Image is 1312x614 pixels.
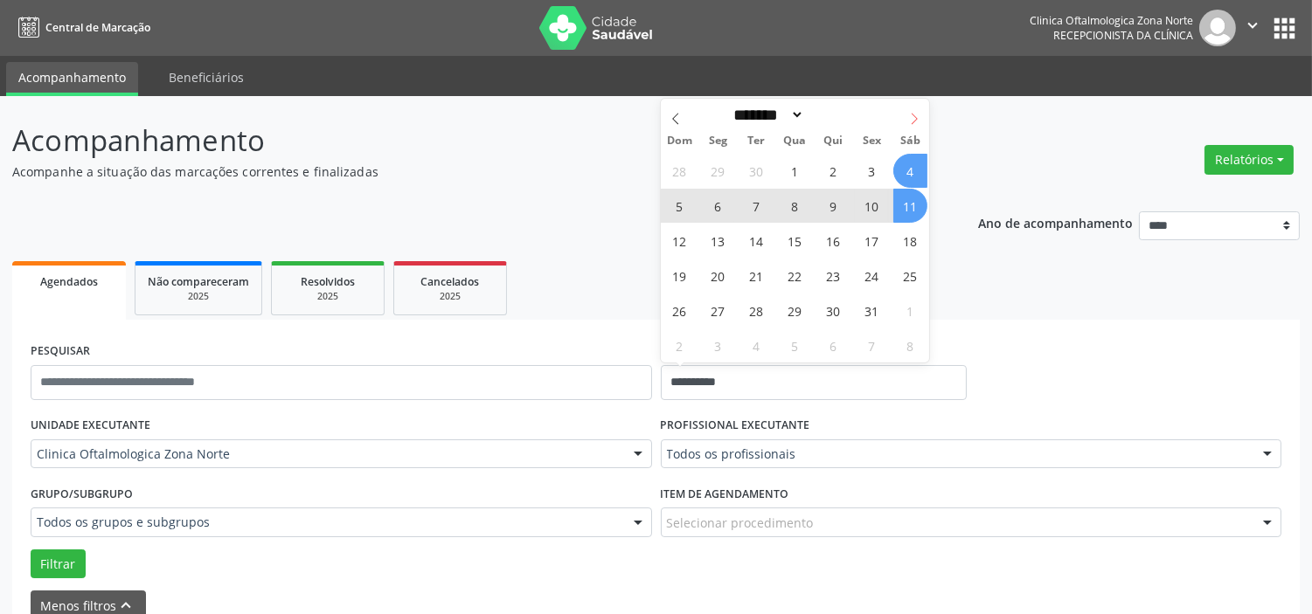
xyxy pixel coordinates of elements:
label: UNIDADE EXECUTANTE [31,412,150,439]
p: Acompanhe a situação das marcações correntes e finalizadas [12,162,913,181]
span: Outubro 28, 2025 [739,293,774,328]
button: Filtrar [31,549,86,579]
span: Outubro 7, 2025 [739,189,774,223]
span: Setembro 30, 2025 [739,154,774,188]
span: Outubro 31, 2025 [855,293,889,328]
i:  [1243,16,1262,35]
span: Outubro 2, 2025 [816,154,850,188]
span: Central de Marcação [45,20,150,35]
span: Setembro 29, 2025 [701,154,735,188]
span: Outubro 23, 2025 [816,259,850,293]
span: Setembro 28, 2025 [663,154,697,188]
span: Novembro 7, 2025 [855,328,889,362]
div: 2025 [284,290,371,303]
span: Outubro 25, 2025 [893,259,927,293]
div: Clinica Oftalmologica Zona Norte [1030,13,1193,28]
img: img [1199,10,1236,46]
p: Ano de acompanhamento [978,211,1133,233]
span: Qui [814,135,852,147]
span: Outubro 6, 2025 [701,189,735,223]
span: Ter [738,135,776,147]
a: Central de Marcação [12,13,150,42]
input: Year [804,106,862,124]
span: Sex [852,135,891,147]
span: Outubro 22, 2025 [778,259,812,293]
span: Seg [699,135,738,147]
span: Resolvidos [301,274,355,289]
span: Outubro 10, 2025 [855,189,889,223]
button: Relatórios [1204,145,1294,175]
span: Outubro 26, 2025 [663,293,697,328]
span: Sáb [891,135,929,147]
span: Novembro 8, 2025 [893,328,927,362]
label: PESQUISAR [31,338,90,365]
span: Outubro 18, 2025 [893,224,927,258]
span: Outubro 9, 2025 [816,189,850,223]
span: Todos os profissionais [667,445,1246,463]
span: Recepcionista da clínica [1053,28,1193,43]
span: Outubro 4, 2025 [893,154,927,188]
span: Novembro 1, 2025 [893,293,927,328]
button:  [1236,10,1269,46]
span: Outubro 15, 2025 [778,224,812,258]
span: Outubro 5, 2025 [663,189,697,223]
p: Acompanhamento [12,119,913,162]
span: Novembro 5, 2025 [778,328,812,362]
span: Clinica Oftalmologica Zona Norte [37,445,616,463]
span: Outubro 8, 2025 [778,189,812,223]
span: Outubro 11, 2025 [893,189,927,223]
span: Outubro 1, 2025 [778,154,812,188]
span: Outubro 12, 2025 [663,224,697,258]
a: Acompanhamento [6,62,138,96]
label: Item de agendamento [661,480,789,507]
span: Outubro 3, 2025 [855,154,889,188]
a: Beneficiários [156,62,256,93]
span: Outubro 16, 2025 [816,224,850,258]
button: apps [1269,13,1300,44]
span: Cancelados [421,274,480,289]
label: PROFISSIONAL EXECUTANTE [661,412,810,439]
span: Novembro 3, 2025 [701,328,735,362]
label: Grupo/Subgrupo [31,480,133,507]
span: Outubro 20, 2025 [701,259,735,293]
span: Novembro 2, 2025 [663,328,697,362]
div: 2025 [148,290,249,303]
span: Outubro 17, 2025 [855,224,889,258]
span: Novembro 4, 2025 [739,328,774,362]
div: 2025 [406,290,494,303]
span: Outubro 27, 2025 [701,293,735,328]
span: Outubro 30, 2025 [816,293,850,328]
span: Não compareceram [148,274,249,289]
span: Outubro 24, 2025 [855,259,889,293]
span: Dom [661,135,699,147]
span: Todos os grupos e subgrupos [37,514,616,531]
span: Novembro 6, 2025 [816,328,850,362]
span: Outubro 21, 2025 [739,259,774,293]
span: Outubro 14, 2025 [739,224,774,258]
select: Month [728,106,805,124]
span: Outubro 13, 2025 [701,224,735,258]
span: Qua [776,135,815,147]
span: Outubro 29, 2025 [778,293,812,328]
span: Outubro 19, 2025 [663,259,697,293]
span: Selecionar procedimento [667,514,814,532]
span: Agendados [40,274,98,289]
